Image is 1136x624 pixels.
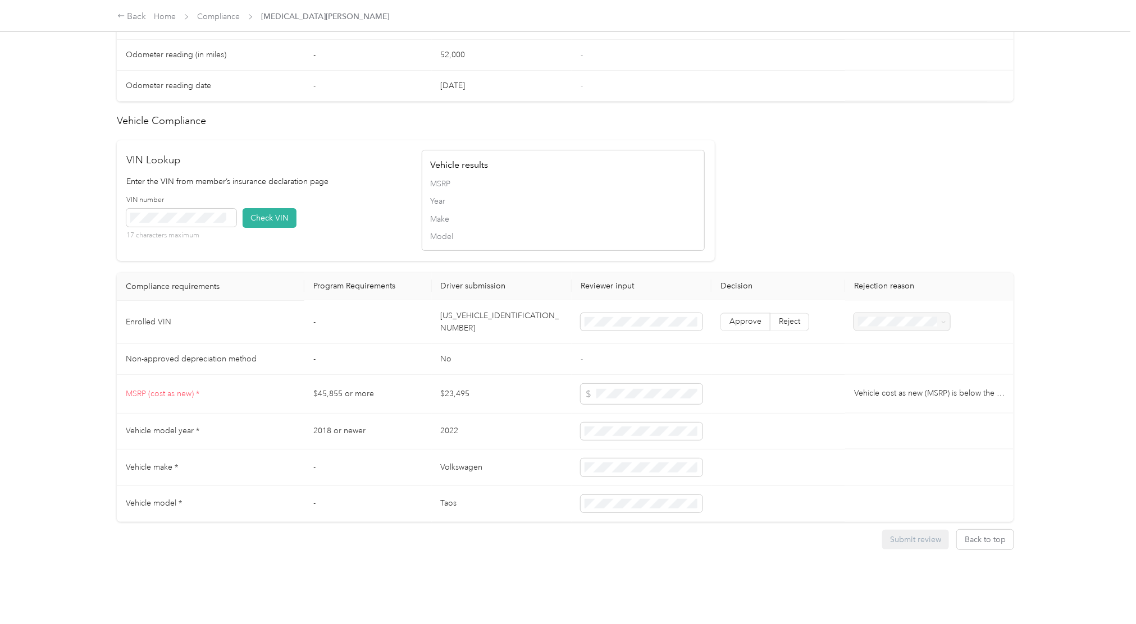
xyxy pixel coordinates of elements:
[1073,561,1136,624] iframe: Everlance-gr Chat Button Frame
[432,273,572,301] th: Driver submission
[126,81,211,90] span: Odometer reading date
[432,40,572,71] td: 52,000
[117,486,304,522] td: Vehicle model *
[304,71,432,102] td: -
[430,158,697,172] h4: Vehicle results
[729,317,761,327] span: Approve
[126,50,226,59] span: Odometer reading (in miles)
[117,449,304,486] td: Vehicle make *
[117,344,304,375] td: Non-approved depreciation method
[779,317,800,327] span: Reject
[304,486,432,522] td: -
[432,71,572,102] td: [DATE]
[126,317,171,327] span: Enrolled VIN
[304,40,432,71] td: -
[117,414,304,450] td: Vehicle model year *
[304,449,432,486] td: -
[304,375,432,414] td: $45,855 or more
[432,344,572,375] td: No
[304,301,432,344] td: -
[432,486,572,522] td: Taos
[126,426,199,435] span: Vehicle model year *
[117,71,304,102] td: Odometer reading date
[117,375,304,414] td: MSRP (cost as new) *
[432,301,572,344] td: [US_VEHICLE_IDENTIFICATION_NUMBER]
[117,301,304,344] td: Enrolled VIN
[126,195,236,205] label: VIN number
[197,12,240,21] a: Compliance
[117,273,304,301] th: Compliance requirements
[432,449,572,486] td: Volkswagen
[581,81,583,90] span: -
[432,375,572,414] td: $23,495
[117,10,147,24] div: Back
[126,389,199,398] span: MSRP (cost as new) *
[430,213,697,225] span: Make
[261,11,389,22] span: [MEDICAL_DATA][PERSON_NAME]
[432,414,572,450] td: 2022
[126,354,257,364] span: Non-approved depreciation method
[581,354,583,364] span: -
[117,40,304,71] td: Odometer reading (in miles)
[154,12,176,21] a: Home
[126,498,182,508] span: Vehicle model *
[430,178,697,190] span: MSRP
[304,273,432,301] th: Program Requirements
[126,231,236,241] p: 17 characters maximum
[711,273,845,301] th: Decision
[117,113,1014,129] h2: Vehicle Compliance
[126,153,409,168] h2: VIN Lookup
[304,344,432,375] td: -
[304,414,432,450] td: 2018 or newer
[126,176,409,187] p: Enter the VIN from member’s insurance declaration page
[430,231,697,242] span: Model
[581,50,583,59] span: -
[430,195,697,207] span: Year
[957,530,1014,549] button: Back to top
[572,273,711,301] th: Reviewer input
[243,208,296,228] button: Check VIN
[854,388,1005,400] p: Vehicle cost as new (MSRP) is below the minimum value requirement
[126,462,178,472] span: Vehicle make *
[845,273,1014,301] th: Rejection reason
